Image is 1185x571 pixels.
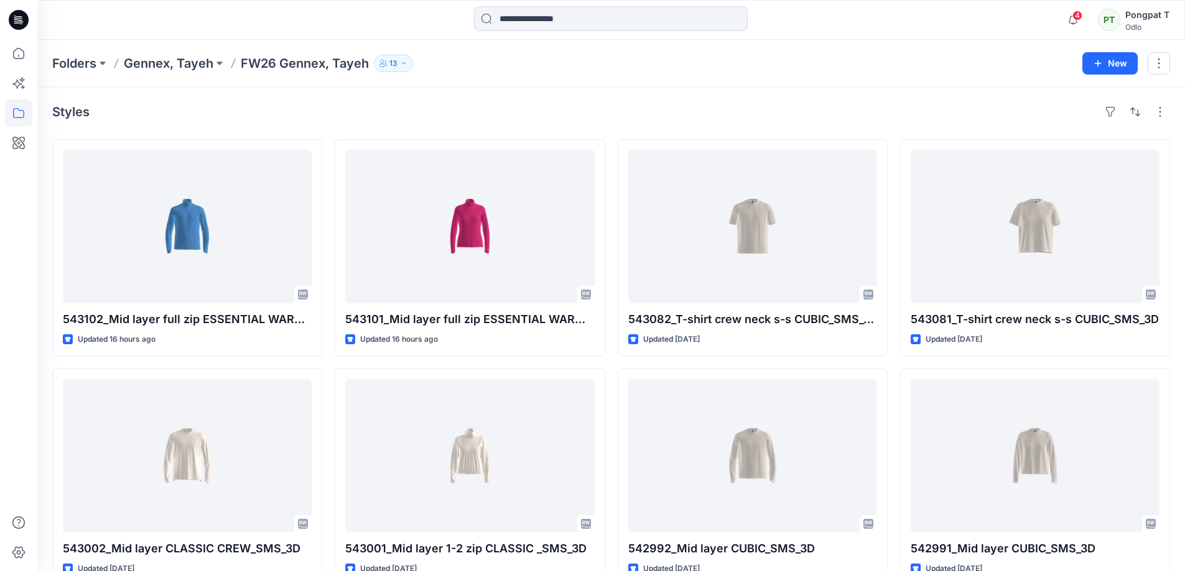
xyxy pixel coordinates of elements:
a: 543102_Mid layer full zip ESSENTIAL WARM FULL ZIP_SMS_3D [63,150,312,303]
a: Gennex, Tayeh [124,55,213,72]
a: 542992_Mid layer CUBIC_SMS_3D [628,379,877,532]
p: 543081_T-shirt crew neck s-s CUBIC_SMS_3D [911,311,1159,328]
p: 543101_Mid layer full zip ESSENTIAL WARM FULL ZIP_SMS_3D [345,311,594,328]
a: Folders [52,55,96,72]
h4: Styles [52,104,90,119]
p: Updated 16 hours ago [360,333,438,346]
a: 542991_Mid layer CUBIC_SMS_3D [911,379,1159,532]
div: PT [1098,9,1120,31]
p: 13 [389,57,397,70]
p: 543082_T-shirt crew neck s-s CUBIC_SMS_3D [628,311,877,328]
a: 543001_Mid layer 1-2 zip CLASSIC _SMS_3D [345,379,594,532]
button: New [1082,52,1138,75]
a: 543101_Mid layer full zip ESSENTIAL WARM FULL ZIP_SMS_3D [345,150,594,303]
p: Updated [DATE] [643,333,700,346]
button: 13 [374,55,413,72]
p: 543002_Mid layer CLASSIC CREW_SMS_3D [63,540,312,557]
a: 543081_T-shirt crew neck s-s CUBIC_SMS_3D [911,150,1159,303]
p: 542991_Mid layer CUBIC_SMS_3D [911,540,1159,557]
p: Updated [DATE] [926,333,982,346]
span: 4 [1072,11,1082,21]
a: 543082_T-shirt crew neck s-s CUBIC_SMS_3D [628,150,877,303]
p: FW26 Gennex, Tayeh [241,55,369,72]
div: Pongpat T [1125,7,1169,22]
div: Odlo [1125,22,1169,32]
a: 543002_Mid layer CLASSIC CREW_SMS_3D [63,379,312,532]
p: Updated 16 hours ago [78,333,156,346]
p: 543001_Mid layer 1-2 zip CLASSIC _SMS_3D [345,540,594,557]
p: 543102_Mid layer full zip ESSENTIAL WARM FULL ZIP_SMS_3D [63,311,312,328]
p: 542992_Mid layer CUBIC_SMS_3D [628,540,877,557]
